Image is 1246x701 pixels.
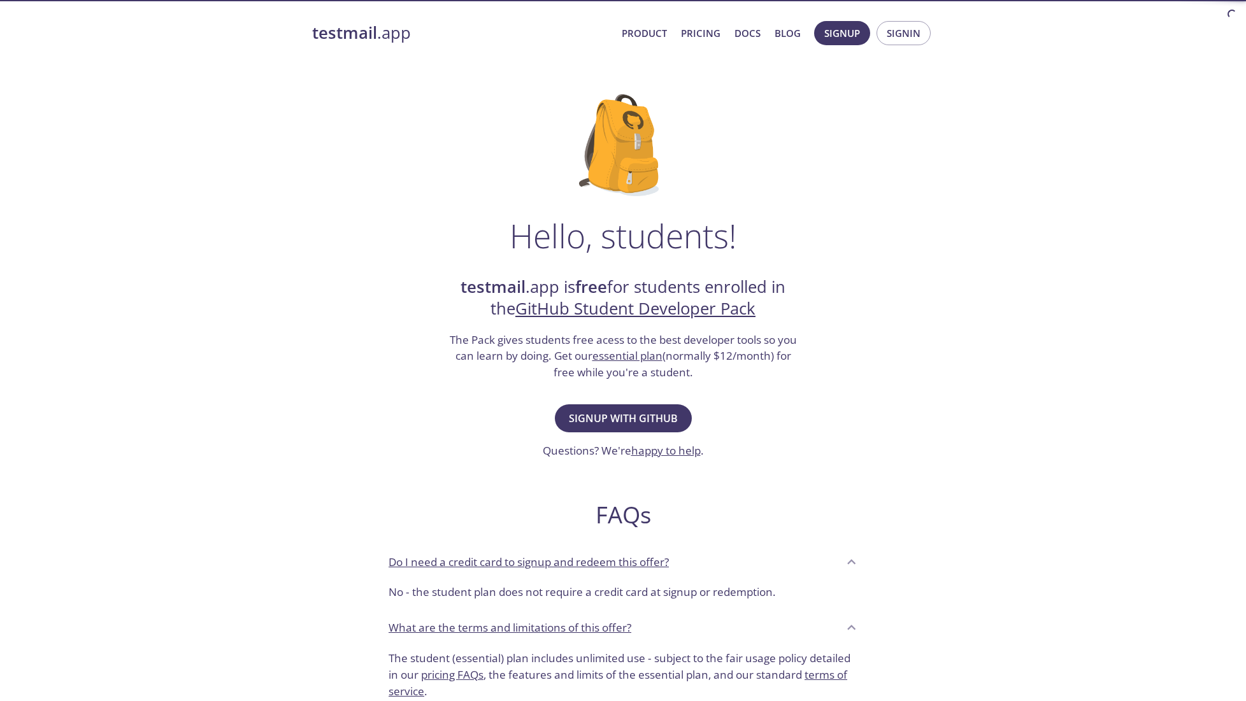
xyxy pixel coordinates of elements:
[814,21,870,45] button: Signup
[448,332,798,381] h3: The Pack gives students free acess to the best developer tools so you can learn by doing. Get our...
[681,25,720,41] a: Pricing
[378,611,868,645] div: What are the terms and limitations of this offer?
[775,25,801,41] a: Blog
[448,276,798,320] h2: .app is for students enrolled in the
[555,404,692,432] button: Signup with GitHub
[389,620,631,636] p: What are the terms and limitations of this offer?
[734,25,761,41] a: Docs
[510,216,736,255] h1: Hello, students!
[389,667,847,698] a: terms of service
[312,22,377,44] strong: testmail
[631,443,701,458] a: happy to help
[575,276,607,298] strong: free
[378,544,868,579] div: Do I need a credit card to signup and redeem this offer?
[877,21,931,45] button: Signin
[461,276,526,298] strong: testmail
[515,297,755,320] a: GitHub Student Developer Pack
[389,584,857,600] p: No - the student plan does not require a credit card at signup or redemption.
[421,667,483,682] a: pricing FAQs
[592,348,662,363] a: essential plan
[543,443,704,459] h3: Questions? We're .
[824,25,860,41] span: Signup
[389,554,669,570] p: Do I need a credit card to signup and redeem this offer?
[389,650,857,699] p: The student (essential) plan includes unlimited use - subject to the fair usage policy detailed i...
[378,500,868,529] h2: FAQs
[622,25,667,41] a: Product
[312,22,612,44] a: testmail.app
[887,25,920,41] span: Signin
[579,94,668,196] img: github-student-backpack.png
[378,579,868,611] div: Do I need a credit card to signup and redeem this offer?
[569,409,678,427] span: Signup with GitHub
